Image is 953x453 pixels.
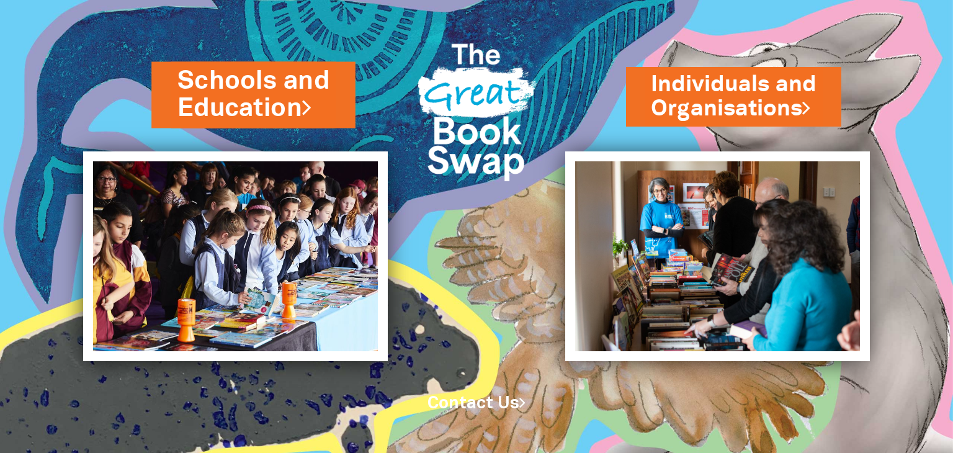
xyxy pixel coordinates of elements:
a: Contact Us [427,396,526,411]
img: Great Bookswap logo [406,15,547,201]
a: Individuals andOrganisations [651,69,817,124]
a: Schools andEducation [177,63,329,126]
img: Individuals and Organisations [565,151,870,361]
img: Schools and Education [83,151,388,361]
